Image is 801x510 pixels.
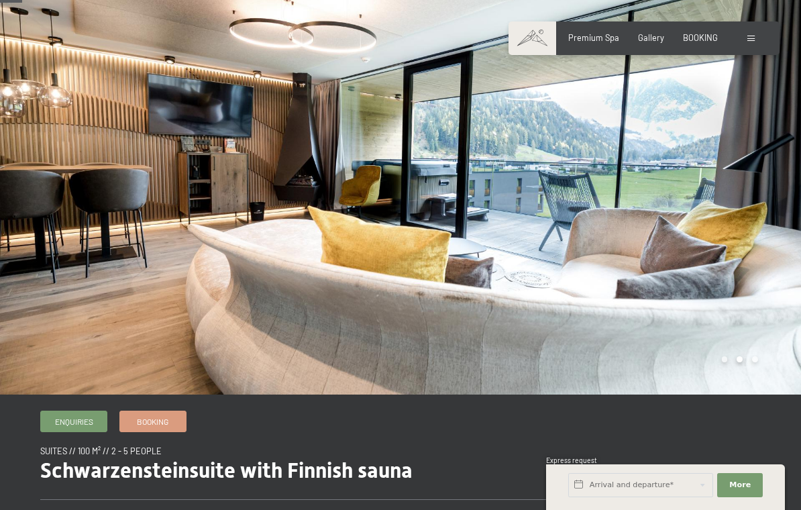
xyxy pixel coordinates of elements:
span: Enquiries [55,416,93,427]
span: More [729,480,751,491]
a: BOOKING [683,32,718,43]
button: More [717,473,763,497]
a: Enquiries [41,411,107,431]
span: Booking [137,416,168,427]
a: Premium Spa [568,32,619,43]
span: Suites // 100 m² // 2 - 5 People [40,446,162,456]
span: Schwarzensteinsuite with Finnish sauna [40,458,413,483]
span: Express request [546,456,597,464]
a: Booking [120,411,186,431]
a: Gallery [638,32,664,43]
